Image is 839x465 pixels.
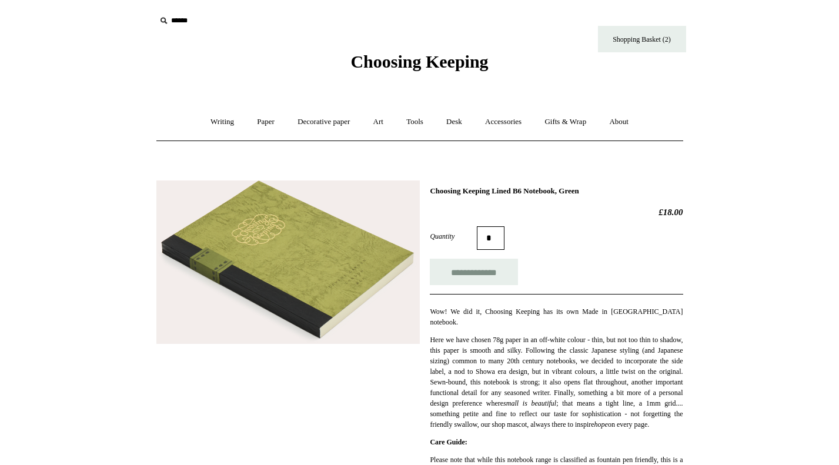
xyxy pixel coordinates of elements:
[430,306,683,327] p: Wow! We did it, Choosing Keeping has its own Made in [GEOGRAPHIC_DATA] notebook.
[503,399,556,407] em: small is beautiful
[474,106,532,138] a: Accessories
[156,180,420,344] img: Choosing Keeping Lined B6 Notebook, Green
[287,106,360,138] a: Decorative paper
[594,420,608,429] em: hope
[350,52,488,71] span: Choosing Keeping
[350,61,488,69] a: Choosing Keeping
[430,334,683,430] p: Here we have chosen 78g paper in an off-white colour - thin, but not too thin to shadow, this pap...
[430,207,683,218] h2: £18.00
[430,186,683,196] h1: Choosing Keeping Lined B6 Notebook, Green
[599,106,639,138] a: About
[534,106,597,138] a: Gifts & Wrap
[430,438,467,446] strong: Care Guide:
[363,106,394,138] a: Art
[200,106,245,138] a: Writing
[396,106,434,138] a: Tools
[598,26,686,52] a: Shopping Basket (2)
[430,231,477,242] label: Quantity
[436,106,473,138] a: Desk
[246,106,285,138] a: Paper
